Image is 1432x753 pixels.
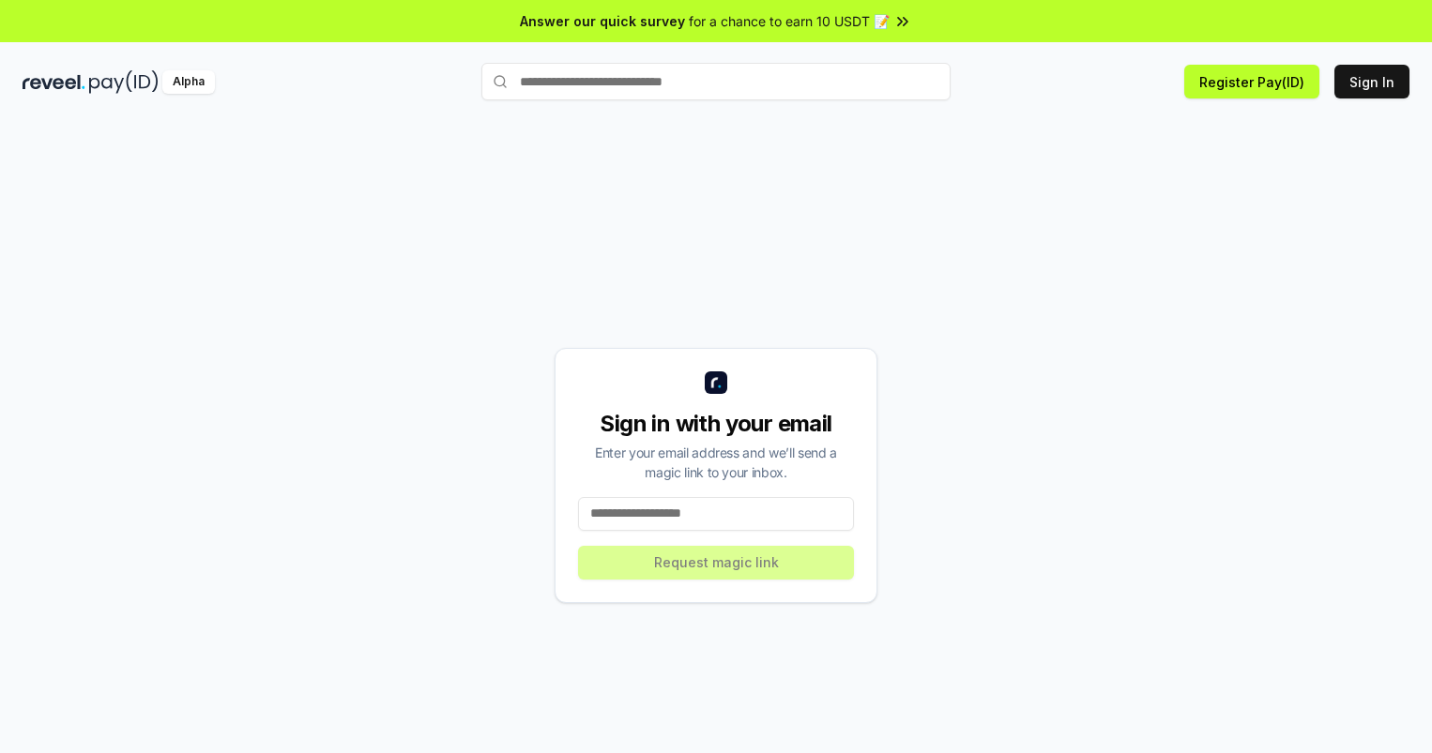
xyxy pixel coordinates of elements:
button: Register Pay(ID) [1184,65,1319,98]
img: pay_id [89,70,159,94]
span: Answer our quick survey [520,11,685,31]
img: logo_small [705,371,727,394]
div: Enter your email address and we’ll send a magic link to your inbox. [578,443,854,482]
div: Alpha [162,70,215,94]
div: Sign in with your email [578,409,854,439]
button: Sign In [1334,65,1409,98]
img: reveel_dark [23,70,85,94]
span: for a chance to earn 10 USDT 📝 [689,11,890,31]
